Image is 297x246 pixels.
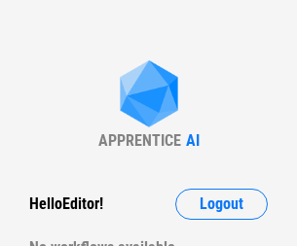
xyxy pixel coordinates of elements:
div: APPRENTICE [98,131,181,150]
img: Apprentice AI [110,60,188,131]
span: Logout [200,196,243,212]
button: Logout [175,189,268,220]
div: Hello Editor ! [29,189,103,220]
div: AI [186,131,200,150]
